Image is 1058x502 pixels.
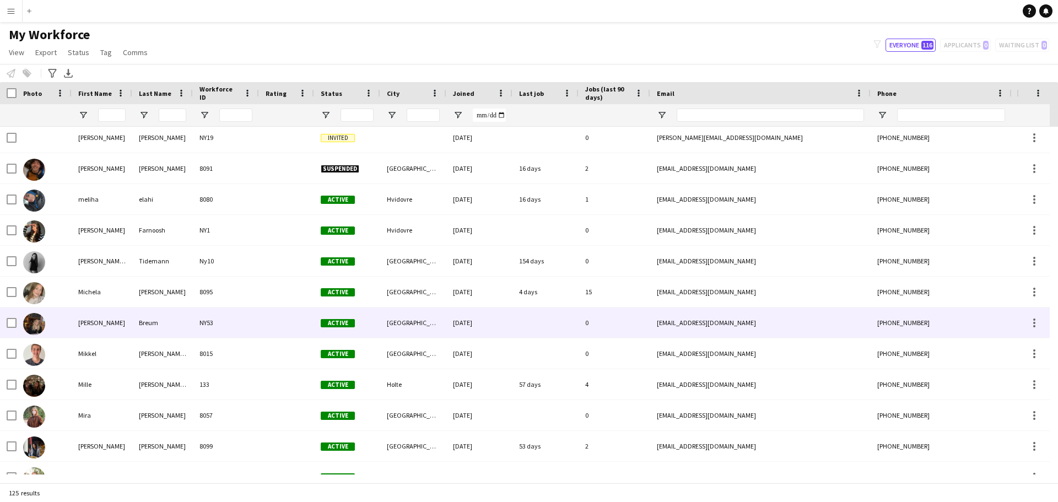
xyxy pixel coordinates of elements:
[387,89,400,98] span: City
[132,215,193,245] div: Farnoosh
[132,369,193,400] div: [PERSON_NAME] [PERSON_NAME]
[96,45,116,60] a: Tag
[446,400,512,430] div: [DATE]
[886,39,936,52] button: Everyone116
[199,85,239,101] span: Workforce ID
[100,47,112,57] span: Tag
[871,215,1012,245] div: [PHONE_NUMBER]
[321,442,355,451] span: Active
[132,246,193,276] div: Tidemann
[380,215,446,245] div: Hvidovre
[407,109,440,122] input: City Filter Input
[35,47,57,57] span: Export
[446,184,512,214] div: [DATE]
[512,277,579,307] div: 4 days
[871,431,1012,461] div: [PHONE_NUMBER]
[453,110,463,120] button: Open Filter Menu
[579,277,650,307] div: 15
[579,307,650,338] div: 0
[72,369,132,400] div: Mille
[871,307,1012,338] div: [PHONE_NUMBER]
[579,215,650,245] div: 0
[72,277,132,307] div: Michela
[321,473,355,482] span: Active
[446,369,512,400] div: [DATE]
[650,277,871,307] div: [EMAIL_ADDRESS][DOMAIN_NAME]
[579,400,650,430] div: 0
[579,153,650,183] div: 2
[193,246,259,276] div: Ny10
[579,462,650,492] div: 0
[23,344,45,366] img: Mikkel Frahm Nygaard
[266,89,287,98] span: Rating
[512,184,579,214] div: 16 days
[877,110,887,120] button: Open Filter Menu
[193,400,259,430] div: 8057
[159,109,186,122] input: Last Name Filter Input
[23,220,45,242] img: Melina shadi Farnoosh
[341,109,374,122] input: Status Filter Input
[23,313,45,335] img: Mikela Breum
[446,307,512,338] div: [DATE]
[68,47,89,57] span: Status
[871,277,1012,307] div: [PHONE_NUMBER]
[446,215,512,245] div: [DATE]
[62,67,75,80] app-action-btn: Export XLSX
[31,45,61,60] a: Export
[446,462,512,492] div: [DATE]
[380,400,446,430] div: [GEOGRAPHIC_DATA]
[380,369,446,400] div: Holte
[123,47,148,57] span: Comms
[193,215,259,245] div: NY1
[321,196,355,204] span: Active
[871,122,1012,153] div: [PHONE_NUMBER]
[871,246,1012,276] div: [PHONE_NUMBER]
[321,226,355,235] span: Active
[23,190,45,212] img: meliha elahi
[380,153,446,183] div: [GEOGRAPHIC_DATA]
[132,184,193,214] div: elahi
[871,338,1012,369] div: [PHONE_NUMBER]
[871,400,1012,430] div: [PHONE_NUMBER]
[72,184,132,214] div: meliha
[871,153,1012,183] div: [PHONE_NUMBER]
[193,431,259,461] div: 8099
[321,134,355,142] span: Invited
[132,153,193,183] div: [PERSON_NAME]
[139,89,171,98] span: Last Name
[650,307,871,338] div: [EMAIL_ADDRESS][DOMAIN_NAME]
[579,338,650,369] div: 0
[650,184,871,214] div: [EMAIL_ADDRESS][DOMAIN_NAME]
[877,89,897,98] span: Phone
[650,400,871,430] div: [EMAIL_ADDRESS][DOMAIN_NAME]
[446,338,512,369] div: [DATE]
[321,110,331,120] button: Open Filter Menu
[650,215,871,245] div: [EMAIL_ADDRESS][DOMAIN_NAME]
[657,89,674,98] span: Email
[118,45,152,60] a: Comms
[193,307,259,338] div: NY53
[72,153,132,183] div: [PERSON_NAME]
[380,431,446,461] div: [GEOGRAPHIC_DATA]
[321,165,359,173] span: Suspended
[650,369,871,400] div: [EMAIL_ADDRESS][DOMAIN_NAME]
[380,307,446,338] div: [GEOGRAPHIC_DATA]
[23,282,45,304] img: Michela Christensen
[650,122,871,153] div: [PERSON_NAME][EMAIL_ADDRESS][DOMAIN_NAME]
[9,26,90,43] span: My Workforce
[579,369,650,400] div: 4
[380,246,446,276] div: [GEOGRAPHIC_DATA]
[512,246,579,276] div: 154 days
[321,350,355,358] span: Active
[132,431,193,461] div: [PERSON_NAME]
[321,89,342,98] span: Status
[871,184,1012,214] div: [PHONE_NUMBER]
[657,110,667,120] button: Open Filter Menu
[380,338,446,369] div: [GEOGRAPHIC_DATA]
[98,109,126,122] input: First Name Filter Input
[512,369,579,400] div: 57 days
[650,431,871,461] div: [EMAIL_ADDRESS][DOMAIN_NAME]
[921,41,933,50] span: 116
[579,122,650,153] div: 0
[512,153,579,183] div: 16 days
